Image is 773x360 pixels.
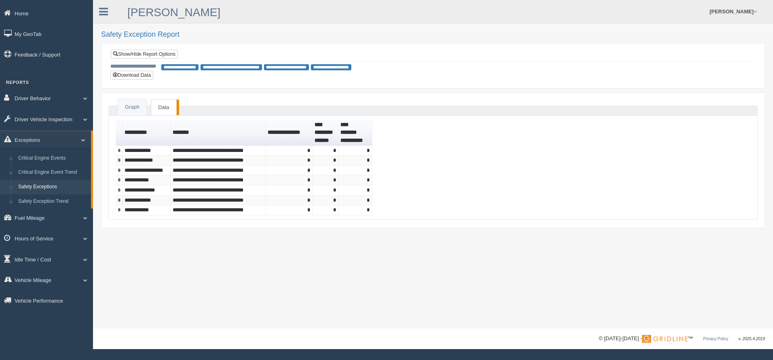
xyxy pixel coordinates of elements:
a: Data [151,99,176,116]
a: Safety Exception Trend [15,194,91,209]
button: Download Data [110,71,153,80]
th: Sort column [339,120,372,146]
th: Sort column [266,120,313,146]
th: Sort column [123,120,171,146]
img: Gridline [642,335,688,343]
a: Safety Exceptions [15,180,91,194]
a: Critical Engine Event Trend [15,165,91,180]
a: Show/Hide Report Options [111,50,178,59]
th: Sort column [171,120,266,146]
a: [PERSON_NAME] [127,6,220,19]
span: v. 2025.4.2019 [739,337,765,341]
a: Critical Engine Events [15,151,91,166]
th: Sort column [313,120,338,146]
div: © [DATE]-[DATE] - ™ [599,335,765,343]
h2: Safety Exception Report [101,31,765,39]
a: Privacy Policy [703,337,728,341]
a: Graph [118,99,147,116]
